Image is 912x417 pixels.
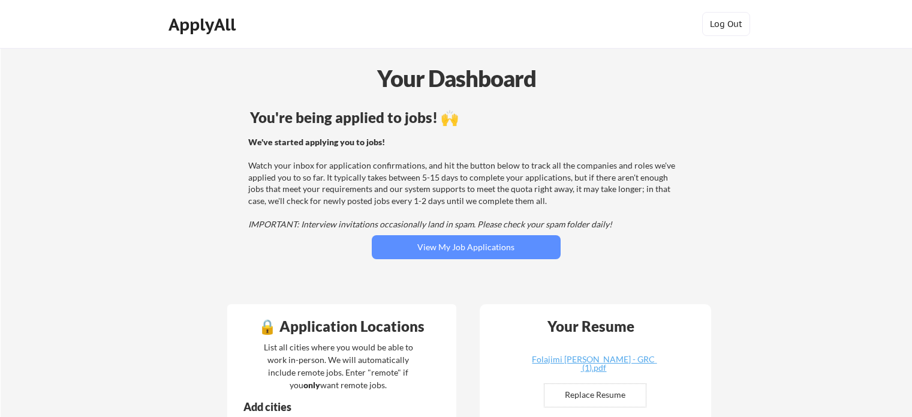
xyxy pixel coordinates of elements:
div: Add cities [243,401,426,412]
button: Log Out [702,12,750,36]
strong: We've started applying you to jobs! [248,137,385,147]
strong: only [303,380,320,390]
div: You're being applied to jobs! 🙌 [250,110,682,125]
a: Folajimi [PERSON_NAME] - GRC (1).pdf [522,355,665,374]
button: View My Job Applications [372,235,561,259]
div: Watch your inbox for application confirmations, and hit the button below to track all the compani... [248,136,681,230]
div: List all cities where you would be able to work in-person. We will automatically include remote j... [256,341,421,391]
div: ApplyAll [168,14,239,35]
em: IMPORTANT: Interview invitations occasionally land in spam. Please check your spam folder daily! [248,219,612,229]
div: Your Dashboard [1,61,912,95]
div: Folajimi [PERSON_NAME] - GRC (1).pdf [522,355,665,372]
div: Your Resume [532,319,651,334]
div: 🔒 Application Locations [230,319,453,334]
